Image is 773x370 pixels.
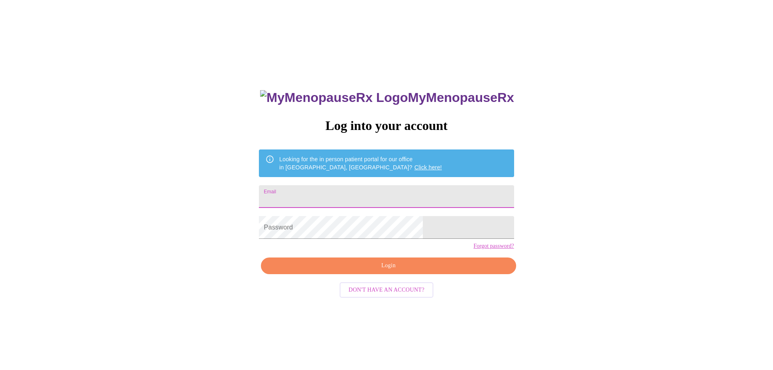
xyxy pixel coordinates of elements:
span: Login [270,261,506,271]
h3: Log into your account [259,118,514,133]
button: Login [261,257,516,274]
span: Don't have an account? [349,285,424,295]
div: Looking for the in person patient portal for our office in [GEOGRAPHIC_DATA], [GEOGRAPHIC_DATA]? [279,152,442,175]
button: Don't have an account? [340,282,433,298]
img: MyMenopauseRx Logo [260,90,408,105]
a: Forgot password? [474,243,514,249]
h3: MyMenopauseRx [260,90,514,105]
a: Don't have an account? [338,286,435,293]
a: Click here! [414,164,442,171]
